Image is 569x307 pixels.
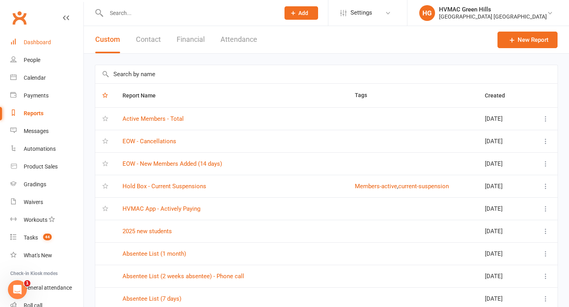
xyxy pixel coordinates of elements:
span: Created [485,92,514,99]
a: Automations [10,140,83,158]
a: EOW - New Members Added (14 days) [122,160,222,167]
a: Clubworx [9,8,29,28]
a: New Report [497,32,558,48]
td: [DATE] [478,220,529,242]
div: Dashboard [24,39,51,45]
button: Report Name [122,91,164,100]
button: Members-active [355,182,397,191]
a: Payments [10,87,83,105]
a: HVMAC App - Actively Paying [122,205,200,212]
div: Product Sales [24,163,58,170]
a: What's New [10,247,83,264]
a: Messages [10,122,83,140]
button: Attendance [220,26,257,53]
span: 1 [24,280,30,286]
div: Workouts [24,217,47,223]
a: General attendance kiosk mode [10,279,83,297]
iframe: Intercom live chat [8,280,27,299]
span: Settings [350,4,372,22]
div: What's New [24,252,52,258]
div: Payments [24,92,49,99]
button: Financial [177,26,205,53]
div: General attendance [24,285,72,291]
input: Search by name [95,65,558,83]
button: current-suspension [398,182,449,191]
a: EOW - Cancellations [122,138,176,145]
a: Dashboard [10,34,83,51]
a: Product Sales [10,158,83,176]
div: Calendar [24,75,46,81]
a: Active Members - Total [122,115,184,122]
a: Absentee List (1 month) [122,250,186,257]
a: Workouts [10,211,83,229]
a: Absentee List (2 weeks absentee) - Phone call [122,273,244,280]
a: People [10,51,83,69]
button: Contact [136,26,161,53]
div: Messages [24,128,49,134]
td: [DATE] [478,152,529,175]
th: Tags [348,84,477,107]
a: Reports [10,105,83,122]
span: Add [298,10,308,16]
div: [GEOGRAPHIC_DATA] [GEOGRAPHIC_DATA] [439,13,547,20]
a: Absentee List (7 days) [122,295,181,302]
a: Calendar [10,69,83,87]
span: Report Name [122,92,164,99]
a: Tasks 44 [10,229,83,247]
a: 2025 new students [122,228,172,235]
button: Add [284,6,318,20]
button: Created [485,91,514,100]
button: Custom [95,26,120,53]
div: People [24,57,40,63]
div: Waivers [24,199,43,205]
a: Waivers [10,193,83,211]
span: , [397,183,398,190]
td: [DATE] [478,107,529,130]
input: Search... [104,7,274,19]
td: [DATE] [478,242,529,265]
a: Hold Box - Current Suspensions [122,183,206,190]
div: Automations [24,146,56,152]
div: HG [419,5,435,21]
td: [DATE] [478,175,529,197]
span: 44 [43,234,52,240]
td: [DATE] [478,130,529,152]
div: Gradings [24,181,46,187]
td: [DATE] [478,197,529,220]
div: Reports [24,110,43,116]
div: HVMAC Green Hills [439,6,547,13]
a: Gradings [10,176,83,193]
div: Tasks [24,234,38,241]
td: [DATE] [478,265,529,287]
